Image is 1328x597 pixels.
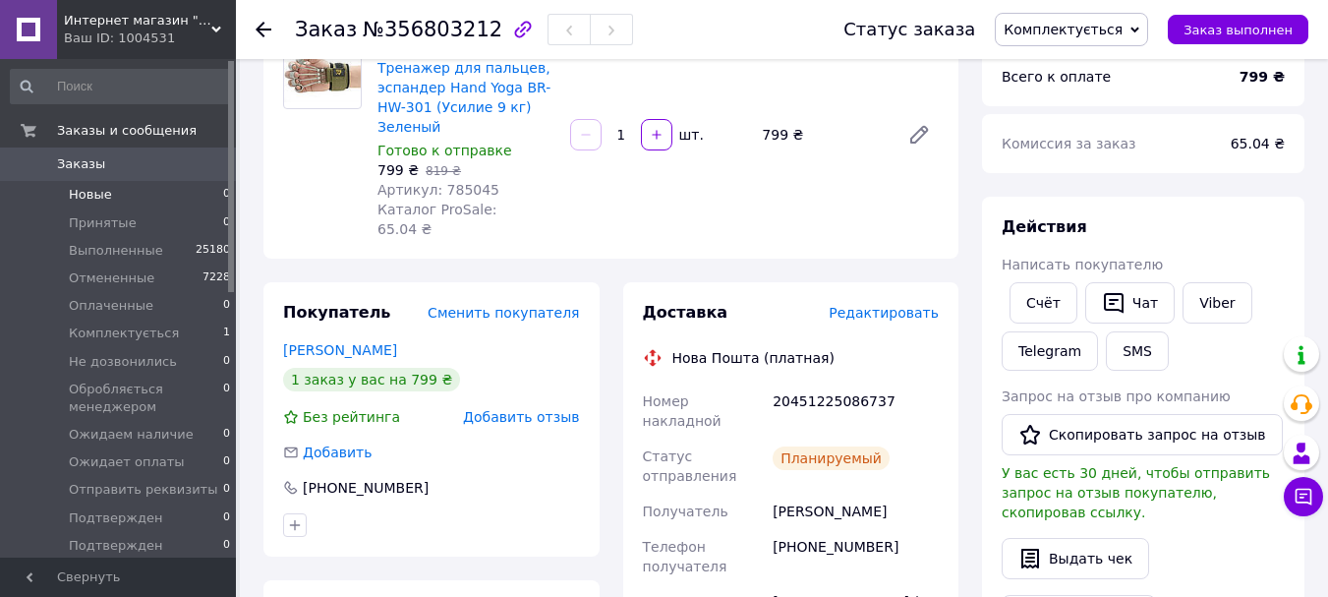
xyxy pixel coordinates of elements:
[64,12,211,30] span: Интернет магазин "Kiddy Boom"
[377,162,419,178] span: 799 ₴
[1002,465,1270,520] span: У вас есть 30 дней, чтобы отправить запрос на отзыв покупателю, скопировав ссылку.
[69,381,223,416] span: Обробляється менеджером
[1002,136,1136,151] span: Комиссия за заказ
[283,368,460,391] div: 1 заказ у вас на 799 ₴
[667,348,839,368] div: Нова Пошта (платная)
[223,481,230,499] span: 0
[1002,331,1098,371] a: Telegram
[643,393,722,429] span: Номер накладной
[284,36,361,102] img: Тренажер для пальцев, эспандер Hand Yoga BR-HW-301 (Усилие 9 кг) Зеленый
[223,186,230,204] span: 0
[643,303,728,322] span: Доставка
[829,305,939,321] span: Редактировать
[10,69,232,104] input: Поиск
[643,504,728,519] span: Получатель
[1106,331,1169,371] button: SMS
[769,384,943,439] div: 20451225086737
[57,155,105,173] span: Заказы
[1168,15,1308,44] button: Заказ выполнен
[377,60,550,135] a: Тренажер для пальцев, эспандер Hand Yoga BR-HW-301 (Усилие 9 кг) Зеленый
[295,18,357,41] span: Заказ
[428,305,579,321] span: Сменить покупателя
[363,18,502,41] span: №356803212
[69,426,194,444] span: Ожидаем наличие
[1002,69,1111,85] span: Всего к оплате
[69,481,217,499] span: Отправить реквизиты
[377,143,512,158] span: Готово к отправке
[69,297,153,315] span: Оплаченные
[223,509,230,527] span: 0
[69,353,177,371] span: Не дозвонились
[69,214,137,232] span: Принятые
[1284,477,1323,516] button: Чат с покупателем
[1002,257,1163,272] span: Написать покупателю
[377,182,499,198] span: Артикул: 785045
[196,242,230,260] span: 25180
[377,202,496,237] span: Каталог ProSale: 65.04 ₴
[202,269,230,287] span: 7228
[301,478,431,498] div: [PHONE_NUMBER]
[303,409,400,425] span: Без рейтинга
[223,381,230,416] span: 0
[1002,538,1149,579] button: Выдать чек
[643,539,727,574] span: Телефон получателя
[223,297,230,315] span: 0
[1004,22,1123,37] span: Комплектується
[69,453,185,471] span: Ожидает оплаты
[769,494,943,529] div: [PERSON_NAME]
[223,426,230,444] span: 0
[1002,414,1283,455] button: Скопировать запрос на отзыв
[223,353,230,371] span: 0
[283,303,390,322] span: Покупатель
[1231,136,1285,151] span: 65.04 ₴
[1240,69,1285,85] b: 799 ₴
[754,121,892,149] div: 799 ₴
[674,125,706,145] div: шт.
[69,537,223,572] span: Подтвержден -оплачен
[773,447,890,470] div: Планируемый
[69,325,179,342] span: Комплектується
[426,164,461,178] span: 819 ₴
[303,445,372,460] span: Добавить
[69,269,154,287] span: Отмененные
[1010,282,1077,324] button: Cчёт
[1184,23,1293,37] span: Заказ выполнен
[69,509,162,527] span: Подтвержден
[69,242,163,260] span: Выполненные
[843,20,975,39] div: Статус заказа
[223,214,230,232] span: 0
[643,448,737,484] span: Статус отправления
[283,342,397,358] a: [PERSON_NAME]
[69,186,112,204] span: Новые
[899,115,939,154] a: Редактировать
[57,122,197,140] span: Заказы и сообщения
[223,325,230,342] span: 1
[223,453,230,471] span: 0
[769,529,943,584] div: [PHONE_NUMBER]
[223,537,230,572] span: 0
[463,409,579,425] span: Добавить отзыв
[1002,217,1087,236] span: Действия
[256,20,271,39] div: Вернуться назад
[64,30,236,47] div: Ваш ID: 1004531
[1183,282,1251,324] a: Viber
[1002,388,1231,404] span: Запрос на отзыв про компанию
[1085,282,1175,324] button: Чат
